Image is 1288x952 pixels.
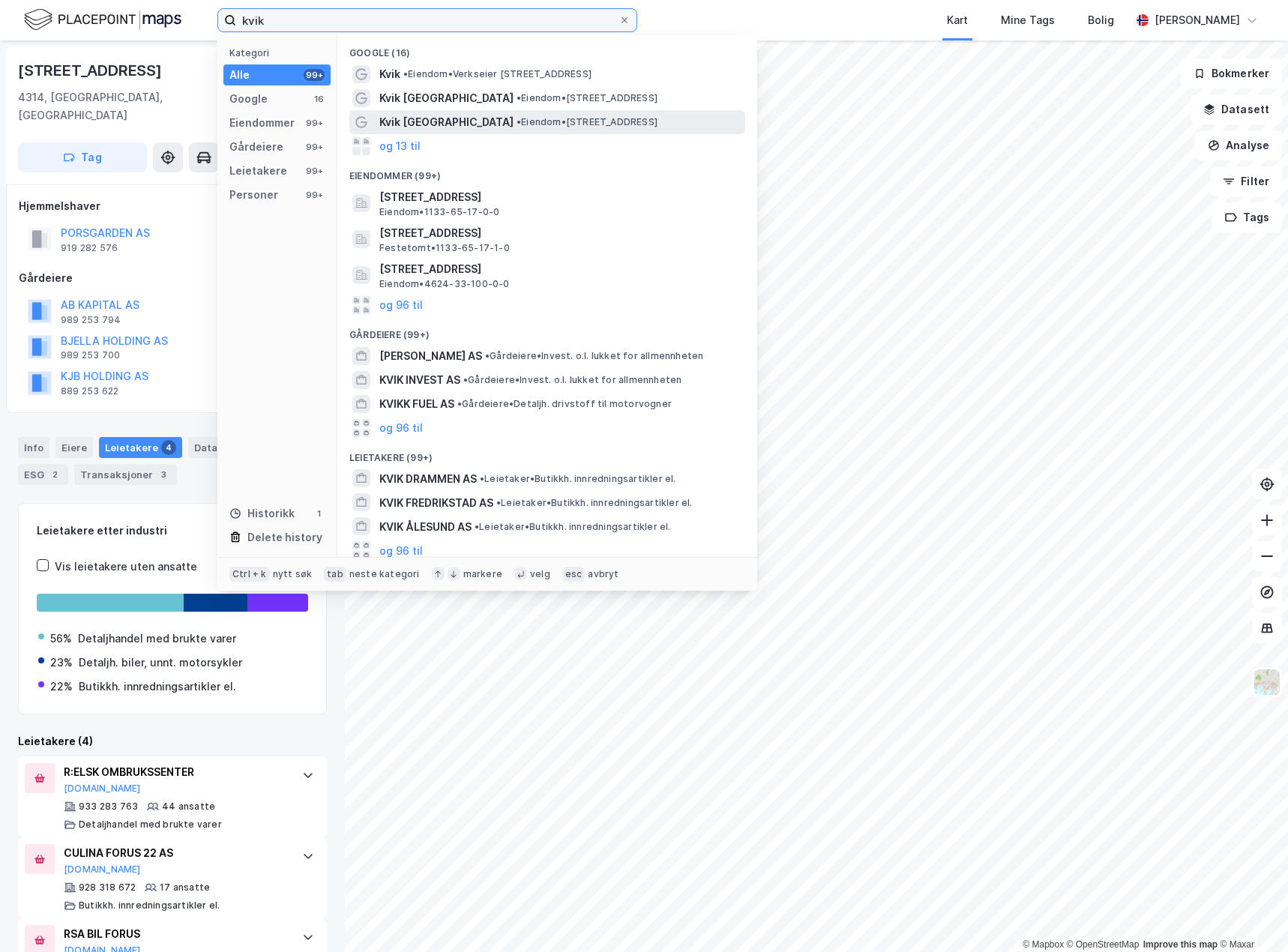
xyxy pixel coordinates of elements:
[79,882,136,894] div: 928 318 672
[379,113,514,131] span: Kvik [GEOGRAPHIC_DATA]
[379,278,510,290] span: Eiendom • 4624-33-100-0-0
[403,68,592,80] span: Eiendom • Verkseier [STREET_ADDRESS]
[337,35,757,62] div: Google (16)
[229,186,278,204] div: Personer
[496,497,693,509] span: Leietaker • Butikkh. innredningsartikler el.
[313,507,325,519] div: 1
[50,678,73,696] div: 22%
[1181,58,1282,88] button: Bokmerker
[99,437,182,458] div: Leietakere
[304,141,325,153] div: 99+
[379,494,493,512] span: KVIK FREDRIKSTAD AS
[947,11,968,29] div: Kart
[64,783,141,795] button: [DOMAIN_NAME]
[485,350,703,362] span: Gårdeiere • Invest. o.l. lukket for allmennheten
[337,440,757,467] div: Leietakere (99+)
[1143,939,1218,950] a: Improve this map
[156,467,171,482] div: 3
[160,882,210,894] div: 17 ansatte
[64,763,287,781] div: R:ELSK OMBRUKSSENTER
[162,801,215,813] div: 44 ansatte
[517,116,657,128] span: Eiendom • [STREET_ADDRESS]
[485,350,490,361] span: •
[229,66,250,84] div: Alle
[349,568,420,580] div: neste kategori
[480,473,484,484] span: •
[236,9,619,31] input: Søk på adresse, matrikkel, gårdeiere, leietakere eller personer
[1067,939,1140,950] a: OpenStreetMap
[1212,202,1282,232] button: Tags
[61,385,118,397] div: 889 253 622
[247,528,322,546] div: Delete history
[379,242,510,254] span: Festetomt • 1133-65-17-1-0
[1210,166,1282,196] button: Filter
[79,819,222,831] div: Detaljhandel med brukte varer
[24,7,181,33] img: logo.f888ab2527a4732fd821a326f86c7f29.svg
[1213,880,1288,952] div: Kontrollprogram for chat
[1023,939,1064,950] a: Mapbox
[379,518,472,536] span: KVIK ÅLESUND AS
[457,398,672,410] span: Gårdeiere • Detaljh. drivstoff til motorvogner
[64,844,287,862] div: CULINA FORUS 22 AS
[229,567,270,582] div: Ctrl + k
[61,349,120,361] div: 989 253 700
[379,188,739,206] span: [STREET_ADDRESS]
[37,522,308,540] div: Leietakere etter industri
[18,464,68,485] div: ESG
[78,630,236,648] div: Detaljhandel med brukte varer
[18,437,49,458] div: Info
[379,89,514,107] span: Kvik [GEOGRAPHIC_DATA]
[19,269,326,287] div: Gårdeiere
[1001,11,1055,29] div: Mine Tags
[463,374,681,386] span: Gårdeiere • Invest. o.l. lukket for allmennheten
[588,568,619,580] div: avbryt
[18,58,165,82] div: [STREET_ADDRESS]
[379,470,477,488] span: KVIK DRAMMEN AS
[379,296,423,314] button: og 96 til
[517,92,657,104] span: Eiendom • [STREET_ADDRESS]
[79,654,242,672] div: Detaljh. biler, unnt. motorsykler
[475,521,671,533] span: Leietaker • Butikkh. innredningsartikler el.
[379,419,423,437] button: og 96 til
[517,92,521,103] span: •
[530,568,550,580] div: velg
[304,189,325,201] div: 99+
[457,398,462,409] span: •
[229,162,287,180] div: Leietakere
[55,558,197,576] div: Vis leietakere uten ansatte
[379,224,739,242] span: [STREET_ADDRESS]
[403,68,408,79] span: •
[1195,130,1282,160] button: Analyse
[50,630,72,648] div: 56%
[1213,880,1288,952] iframe: Chat Widget
[229,138,283,156] div: Gårdeiere
[188,437,244,458] div: Datasett
[61,314,121,326] div: 989 253 794
[313,93,325,105] div: 16
[304,117,325,129] div: 99+
[61,242,118,254] div: 919 282 576
[337,317,757,344] div: Gårdeiere (99+)
[229,114,295,132] div: Eiendommer
[1088,11,1114,29] div: Bolig
[18,732,327,750] div: Leietakere (4)
[1155,11,1240,29] div: [PERSON_NAME]
[55,437,93,458] div: Eiere
[47,467,62,482] div: 2
[379,65,400,83] span: Kvik
[229,90,268,108] div: Google
[64,864,141,876] button: [DOMAIN_NAME]
[79,678,236,696] div: Butikkh. innredningsartikler el.
[496,497,501,508] span: •
[161,440,176,455] div: 4
[229,504,295,522] div: Historikk
[229,47,331,58] div: Kategori
[379,541,423,559] button: og 96 til
[19,197,326,215] div: Hjemmelshaver
[562,567,586,582] div: esc
[79,900,220,912] div: Butikkh. innredningsartikler el.
[463,568,502,580] div: markere
[379,260,739,278] span: [STREET_ADDRESS]
[379,137,421,155] button: og 13 til
[74,464,177,485] div: Transaksjoner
